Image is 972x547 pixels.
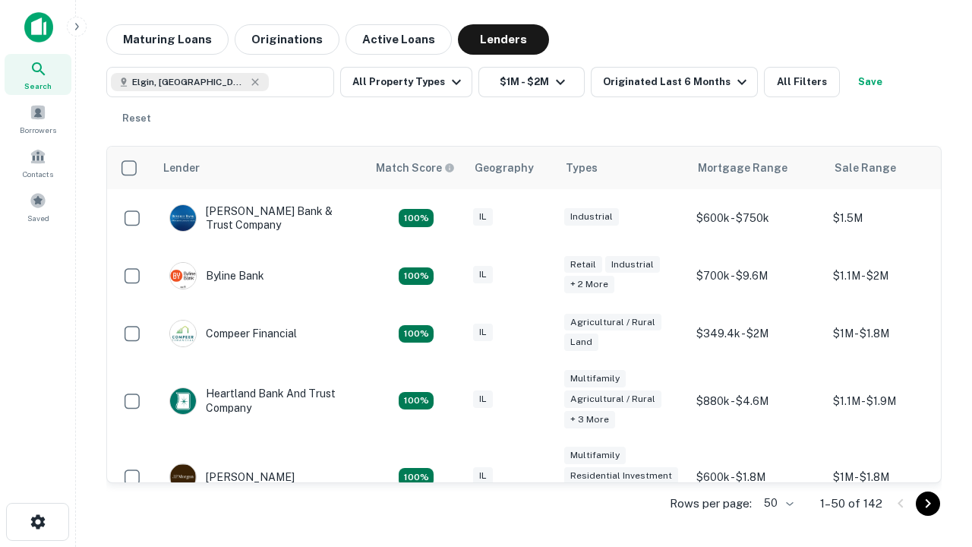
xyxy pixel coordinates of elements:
[5,54,71,95] a: Search
[825,189,962,247] td: $1.5M
[564,467,678,485] div: Residential Investment
[458,24,549,55] button: Lenders
[689,362,825,439] td: $880k - $4.6M
[170,263,196,289] img: picture
[170,464,196,490] img: picture
[473,324,493,341] div: IL
[566,159,598,177] div: Types
[376,160,452,176] h6: Match Score
[605,256,660,273] div: Industrial
[5,142,71,183] a: Contacts
[758,492,796,514] div: 50
[564,447,626,464] div: Multifamily
[170,205,196,231] img: picture
[825,247,962,305] td: $1.1M - $2M
[670,495,752,513] p: Rows per page:
[106,24,229,55] button: Maturing Loans
[24,12,53,43] img: capitalize-icon.png
[603,73,751,91] div: Originated Last 6 Months
[689,147,825,189] th: Mortgage Range
[169,320,297,347] div: Compeer Financial
[698,159,787,177] div: Mortgage Range
[835,159,896,177] div: Sale Range
[170,388,196,414] img: picture
[154,147,367,189] th: Lender
[235,24,339,55] button: Originations
[473,208,493,226] div: IL
[689,439,825,516] td: $600k - $1.8M
[564,390,661,408] div: Agricultural / Rural
[169,204,352,232] div: [PERSON_NAME] Bank & Trust Company
[24,80,52,92] span: Search
[399,267,434,286] div: Matching Properties: 16, hasApolloMatch: undefined
[163,159,200,177] div: Lender
[473,266,493,283] div: IL
[591,67,758,97] button: Originated Last 6 Months
[689,189,825,247] td: $600k - $750k
[340,67,472,97] button: All Property Types
[399,468,434,486] div: Matching Properties: 25, hasApolloMatch: undefined
[564,256,602,273] div: Retail
[376,160,455,176] div: Capitalize uses an advanced AI algorithm to match your search with the best lender. The match sco...
[564,208,619,226] div: Industrial
[475,159,534,177] div: Geography
[27,212,49,224] span: Saved
[23,168,53,180] span: Contacts
[564,276,614,293] div: + 2 more
[564,370,626,387] div: Multifamily
[689,247,825,305] td: $700k - $9.6M
[846,67,895,97] button: Save your search to get updates of matches that match your search criteria.
[478,67,585,97] button: $1M - $2M
[169,262,264,289] div: Byline Bank
[473,467,493,485] div: IL
[170,321,196,346] img: picture
[399,392,434,410] div: Matching Properties: 18, hasApolloMatch: undefined
[346,24,452,55] button: Active Loans
[5,98,71,139] a: Borrowers
[367,147,465,189] th: Capitalize uses an advanced AI algorithm to match your search with the best lender. The match sco...
[825,439,962,516] td: $1M - $1.8M
[399,325,434,343] div: Matching Properties: 19, hasApolloMatch: undefined
[689,305,825,362] td: $349.4k - $2M
[896,377,972,450] iframe: Chat Widget
[20,124,56,136] span: Borrowers
[764,67,840,97] button: All Filters
[564,314,661,331] div: Agricultural / Rural
[169,463,295,491] div: [PERSON_NAME]
[465,147,557,189] th: Geography
[825,147,962,189] th: Sale Range
[132,75,246,89] span: Elgin, [GEOGRAPHIC_DATA], [GEOGRAPHIC_DATA]
[564,334,598,351] div: Land
[399,209,434,227] div: Matching Properties: 28, hasApolloMatch: undefined
[169,387,352,414] div: Heartland Bank And Trust Company
[112,103,161,134] button: Reset
[557,147,689,189] th: Types
[825,305,962,362] td: $1M - $1.8M
[5,186,71,227] a: Saved
[820,495,882,513] p: 1–50 of 142
[564,411,615,428] div: + 3 more
[916,492,940,516] button: Go to next page
[825,362,962,439] td: $1.1M - $1.9M
[473,390,493,408] div: IL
